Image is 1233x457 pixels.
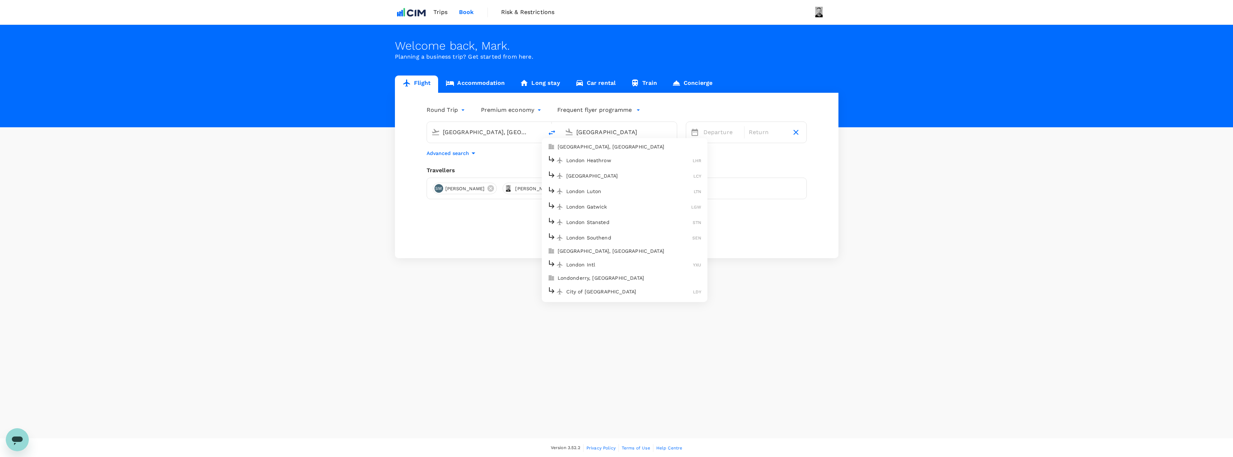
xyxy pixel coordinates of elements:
div: SM [435,184,443,193]
img: flight-icon [556,157,563,164]
div: Round Trip [427,104,467,116]
p: City of [GEOGRAPHIC_DATA] [566,288,693,295]
span: LTN [694,189,701,194]
img: flight-icon [556,172,563,179]
p: Departure [703,128,740,137]
p: London Luton [566,188,694,195]
span: Terms of Use [622,445,650,451]
button: Close [672,131,673,133]
iframe: Button to launch messaging window [6,428,29,451]
p: London Stansted [566,219,693,226]
img: flight-icon [556,188,563,195]
p: Frequent flyer programme [557,106,632,114]
img: flight-icon [556,261,563,268]
span: [PERSON_NAME] [441,185,489,192]
a: Long stay [512,76,567,93]
span: LCY [693,174,701,179]
span: LHR [693,158,701,163]
p: Londonderry, [GEOGRAPHIC_DATA] [558,274,702,282]
div: Travellers [427,166,807,175]
a: Car rental [568,76,624,93]
img: city-icon [548,247,555,255]
div: Welcome back , Mark . [395,39,838,52]
a: Flight [395,76,438,93]
a: Accommodation [438,76,512,93]
img: flight-icon [556,234,563,241]
span: Help Centre [656,445,683,451]
p: [GEOGRAPHIC_DATA] [566,172,694,179]
img: avatar-6729df502c626.jpeg [504,184,513,193]
img: flight-icon [556,219,563,226]
img: Mark Ryan [813,5,827,19]
img: city-icon [548,143,555,150]
span: Trips [433,8,447,17]
p: London Heathrow [566,157,693,164]
span: [PERSON_NAME] [511,185,559,192]
img: flight-icon [556,203,563,210]
p: London Intl [566,261,693,268]
span: YXU [693,262,701,268]
img: flight-icon [556,288,563,295]
span: Book [459,8,474,17]
p: [GEOGRAPHIC_DATA], [GEOGRAPHIC_DATA] [558,143,702,150]
span: Privacy Policy [586,445,616,451]
a: Train [623,76,665,93]
span: LGW [691,205,701,210]
a: Concierge [665,76,720,93]
img: city-icon [548,274,555,282]
button: Open [538,131,540,133]
button: Advanced search [427,149,478,157]
button: delete [543,124,561,141]
input: Going to [576,127,662,138]
a: Privacy Policy [586,444,616,452]
p: Advanced search [427,150,469,157]
div: [PERSON_NAME] [503,183,567,194]
button: Frequent flyer programme [557,106,640,114]
span: STN [693,220,701,225]
p: [GEOGRAPHIC_DATA], [GEOGRAPHIC_DATA] [558,247,702,255]
input: Depart from [443,127,528,138]
a: Help Centre [656,444,683,452]
span: SEN [692,236,701,241]
div: SM[PERSON_NAME] [433,183,497,194]
p: Planning a business trip? Get started from here. [395,52,838,61]
span: Version 3.52.2 [551,444,580,452]
p: London Gatwick [566,203,692,210]
span: LDY [693,289,701,294]
img: CIM ENVIRONMENTAL PTY LTD [395,4,428,20]
div: Premium economy [481,104,543,116]
span: Risk & Restrictions [501,8,555,17]
a: Terms of Use [622,444,650,452]
p: Return [749,128,786,137]
p: London Southend [566,234,693,241]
